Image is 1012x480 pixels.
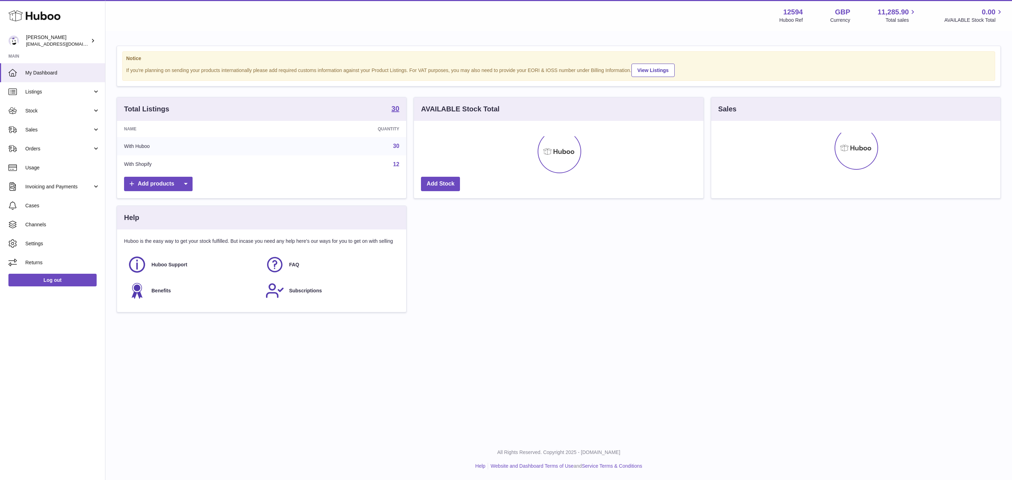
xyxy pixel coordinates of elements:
[783,7,803,17] strong: 12594
[289,261,299,268] span: FAQ
[26,41,103,47] span: [EMAIL_ADDRESS][DOMAIN_NAME]
[25,221,100,228] span: Channels
[488,463,642,469] li: and
[475,463,486,469] a: Help
[117,121,273,137] th: Name
[117,137,273,155] td: With Huboo
[718,104,737,114] h3: Sales
[877,7,909,17] span: 11,285.90
[391,105,399,112] strong: 30
[25,164,100,171] span: Usage
[25,89,92,95] span: Listings
[151,287,171,294] span: Benefits
[117,155,273,174] td: With Shopify
[830,17,850,24] div: Currency
[8,35,19,46] img: internalAdmin-12594@internal.huboo.com
[124,104,169,114] h3: Total Listings
[289,287,322,294] span: Subscriptions
[982,7,995,17] span: 0.00
[393,161,400,167] a: 12
[25,259,100,266] span: Returns
[25,183,92,190] span: Invoicing and Payments
[391,105,399,113] a: 30
[885,17,917,24] span: Total sales
[835,7,850,17] strong: GBP
[126,55,991,62] strong: Notice
[124,177,193,191] a: Add products
[265,255,396,274] a: FAQ
[273,121,406,137] th: Quantity
[944,7,1004,24] a: 0.00 AVAILABLE Stock Total
[25,70,100,76] span: My Dashboard
[393,143,400,149] a: 30
[421,177,460,191] a: Add Stock
[126,63,991,77] div: If you're planning on sending your products internationally please add required customs informati...
[582,463,642,469] a: Service Terms & Conditions
[25,202,100,209] span: Cases
[25,240,100,247] span: Settings
[779,17,803,24] div: Huboo Ref
[265,281,396,300] a: Subscriptions
[491,463,573,469] a: Website and Dashboard Terms of Use
[124,238,399,245] p: Huboo is the easy way to get your stock fulfilled. But incase you need any help here's our ways f...
[8,274,97,286] a: Log out
[128,255,258,274] a: Huboo Support
[944,17,1004,24] span: AVAILABLE Stock Total
[631,64,675,77] a: View Listings
[111,449,1006,456] p: All Rights Reserved. Copyright 2025 - [DOMAIN_NAME]
[25,108,92,114] span: Stock
[421,104,499,114] h3: AVAILABLE Stock Total
[128,281,258,300] a: Benefits
[151,261,187,268] span: Huboo Support
[25,127,92,133] span: Sales
[877,7,917,24] a: 11,285.90 Total sales
[25,145,92,152] span: Orders
[26,34,89,47] div: [PERSON_NAME]
[124,213,139,222] h3: Help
